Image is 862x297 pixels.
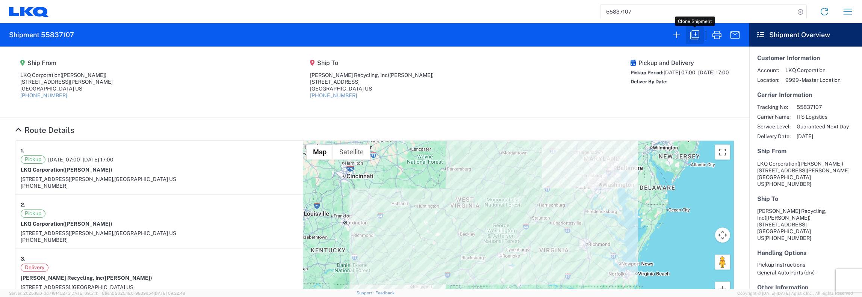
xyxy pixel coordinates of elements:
address: [GEOGRAPHIC_DATA] US [757,160,854,187]
button: Drag Pegman onto the map to open Street View [715,255,730,270]
div: [PHONE_NUMBER] [21,182,298,189]
span: ([PERSON_NAME]) [103,275,152,281]
a: [PHONE_NUMBER] [310,92,357,98]
span: [DATE] 09:51:11 [70,291,98,295]
h6: Pickup Instructions [757,262,854,268]
span: Carrier Name: [757,113,791,120]
span: Location: [757,77,779,83]
span: [GEOGRAPHIC_DATA] US [114,176,176,182]
strong: 3. [21,254,26,264]
a: Feedback [375,291,395,295]
span: ITS Logistics [797,113,849,120]
span: [DATE] 09:32:48 [154,291,185,295]
strong: 2. [21,200,26,210]
span: [STREET_ADDRESS][PERSON_NAME], [21,230,114,236]
button: Zoom in [715,282,730,297]
span: [PHONE_NUMBER] [764,181,811,187]
h5: Ship From [757,148,854,155]
span: [GEOGRAPHIC_DATA] US [71,284,133,290]
h5: Customer Information [757,54,854,62]
div: [PERSON_NAME] Recycling, Inc [310,72,434,78]
button: Show street map [307,145,333,160]
span: [STREET_ADDRESS][PERSON_NAME], [21,176,114,182]
div: [STREET_ADDRESS] [310,78,434,85]
span: 55837107 [797,104,849,110]
span: ([PERSON_NAME]) [765,215,811,221]
div: [GEOGRAPHIC_DATA] US [20,85,113,92]
span: LKQ Corporation [757,161,797,167]
span: Account: [757,67,779,74]
strong: [PERSON_NAME] Recycling, Inc [21,275,152,281]
button: Map camera controls [715,228,730,243]
span: ([PERSON_NAME]) [388,72,434,78]
span: ([PERSON_NAME]) [63,167,112,173]
h5: Other Information [757,284,854,291]
span: Pickup [21,155,45,164]
a: [PHONE_NUMBER] [20,92,67,98]
span: Pickup [21,210,45,218]
span: Pickup Period: [631,70,664,75]
span: Delivery [21,264,48,272]
span: Service Level: [757,123,791,130]
strong: LKQ Corporation [21,167,112,173]
input: Shipment, tracking or reference number [600,5,795,19]
span: [GEOGRAPHIC_DATA] US [114,230,176,236]
span: Delivery Date: [757,133,791,140]
span: LKQ Corporation [785,67,841,74]
span: 9999 - Master Location [785,77,841,83]
strong: LKQ Corporation [21,221,112,227]
span: Copyright © [DATE]-[DATE] Agistix Inc., All Rights Reserved [737,290,853,297]
strong: 1. [21,146,24,155]
h2: Shipment 55837107 [9,30,74,39]
span: ([PERSON_NAME]) [63,221,112,227]
div: [STREET_ADDRESS][PERSON_NAME] [20,78,113,85]
span: [DATE] 07:00 - [DATE] 17:00 [48,156,113,163]
h5: Ship To [310,59,434,66]
span: [DATE] [797,133,849,140]
span: [PHONE_NUMBER] [764,235,811,241]
button: Toggle fullscreen view [715,145,730,160]
span: Deliver By Date: [631,79,668,84]
h5: Carrier Information [757,91,854,98]
h5: Handling Options [757,249,854,256]
a: Hide Details [15,125,74,135]
address: [GEOGRAPHIC_DATA] US [757,208,854,241]
span: [STREET_ADDRESS][PERSON_NAME] [757,167,850,173]
a: Support [357,291,375,295]
button: Show satellite imagery [333,145,370,160]
span: Tracking No: [757,104,791,110]
h5: Ship From [20,59,113,66]
span: [DATE] 07:00 - [DATE] 17:00 [664,69,729,75]
span: Client: 2025.18.0-9839db4 [102,291,185,295]
span: ([PERSON_NAME]) [60,72,106,78]
div: LKQ Corporation [20,72,113,78]
div: General Auto Parts (dry) - [757,269,854,276]
h5: Ship To [757,195,854,202]
span: [STREET_ADDRESS], [21,284,71,290]
span: Server: 2025.18.0-dd719145275 [9,291,98,295]
h5: Pickup and Delivery [631,59,729,66]
span: [PERSON_NAME] Recycling, Inc [STREET_ADDRESS] [757,208,826,228]
div: [GEOGRAPHIC_DATA] US [310,85,434,92]
span: ([PERSON_NAME]) [797,161,843,167]
header: Shipment Overview [749,23,862,47]
span: Guaranteed Next Day [797,123,849,130]
div: [PHONE_NUMBER] [21,237,298,243]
